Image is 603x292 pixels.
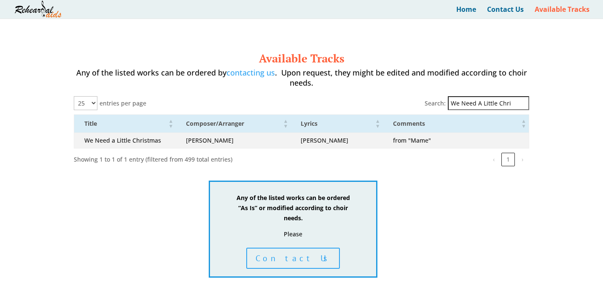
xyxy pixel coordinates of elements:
[100,98,146,108] label: entries per page
[487,153,501,166] button: Previous
[84,119,97,127] span: Title
[501,153,515,166] button: 1
[176,132,291,148] td: [PERSON_NAME]
[283,115,288,132] span: Composer/Arranger: Activate to sort
[168,115,173,132] span: Title: Activate to sort
[259,51,345,65] span: Available Tracks
[383,132,529,148] td: from "Mame"
[235,229,351,239] p: Please
[291,132,382,148] td: [PERSON_NAME]
[486,153,529,166] nav: pagination
[74,132,176,148] td: We Need a Little Christmas
[246,248,340,269] a: Contact Us
[393,119,425,127] span: Comments
[535,6,590,19] a: Available Tracks
[226,68,275,78] a: contacting us
[456,6,476,19] a: Home
[74,68,529,96] p: Any of the listed works can be ordered by . Upon request, they might be edited and modified accor...
[375,115,380,132] span: Lyrics: Activate to sort
[516,153,529,166] button: Next
[186,119,244,127] span: Composer/Arranger
[74,154,232,165] div: Showing 1 to 1 of 1 entry (filtered from 499 total entries)
[487,6,524,19] a: Contact Us
[237,194,350,222] strong: Any of the listed works can be ordered “As Is” or modified according to choir needs.
[301,119,318,127] span: Lyrics
[521,115,526,132] span: Comments: Activate to sort
[425,98,446,108] label: Search:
